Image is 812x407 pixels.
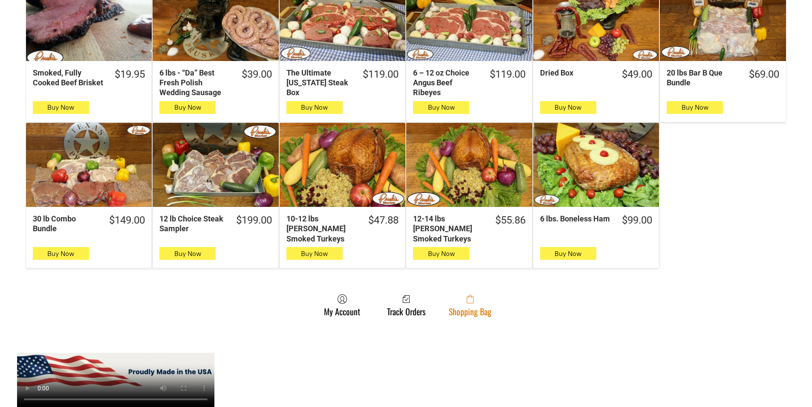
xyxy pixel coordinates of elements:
button: Buy Now [33,101,89,114]
a: 10-12 lbs Pruski&#39;s Smoked Turkeys [280,123,405,207]
button: Buy Now [413,101,469,114]
a: $119.006 – 12 oz Choice Angus Beef Ribeyes [406,68,532,98]
span: Buy Now [428,250,455,258]
div: $99.00 [622,214,652,227]
button: Buy Now [667,101,723,114]
span: Buy Now [301,103,328,111]
div: 10-12 lbs [PERSON_NAME] Smoked Turkeys [286,214,357,244]
a: $69.0020 lbs Bar B Que Bundle [660,68,786,88]
div: $55.86 [495,214,526,227]
div: $69.00 [749,68,779,81]
span: Buy Now [555,250,581,258]
div: The Ultimate [US_STATE] Steak Box [286,68,352,98]
span: Buy Now [47,103,74,111]
span: Buy Now [555,103,581,111]
div: $19.95 [115,68,145,81]
span: Buy Now [428,103,455,111]
button: Buy Now [286,247,343,260]
div: Dried Box [540,68,611,78]
div: $199.00 [236,214,272,227]
a: Shopping Bag [445,294,496,317]
span: Buy Now [174,103,201,111]
button: Buy Now [286,101,343,114]
a: $39.006 lbs - “Da” Best Fresh Polish Wedding Sausage [153,68,278,98]
a: $119.00The Ultimate [US_STATE] Steak Box [280,68,405,98]
div: Smoked, Fully Cooked Beef Brisket [33,68,104,88]
button: Buy Now [159,101,216,114]
div: 6 – 12 oz Choice Angus Beef Ribeyes [413,68,478,98]
a: 30 lb Combo Bundle [26,123,152,207]
div: 12-14 lbs [PERSON_NAME] Smoked Turkeys [413,214,484,244]
span: Buy Now [174,250,201,258]
button: Buy Now [540,247,596,260]
div: $39.00 [242,68,272,81]
a: 12 lb Choice Steak Sampler [153,123,278,207]
a: $99.006 lbs. Boneless Ham [533,214,659,227]
div: 6 lbs. Boneless Ham [540,214,611,224]
a: 6 lbs. Boneless Ham [533,123,659,207]
a: $55.8612-14 lbs [PERSON_NAME] Smoked Turkeys [406,214,532,244]
button: Buy Now [413,247,469,260]
div: $47.88 [368,214,399,227]
div: 20 lbs Bar B Que Bundle [667,68,737,88]
a: 12-14 lbs Pruski&#39;s Smoked Turkeys [406,123,532,207]
div: 12 lb Choice Steak Sampler [159,214,225,234]
div: $149.00 [109,214,145,227]
a: Track Orders [383,294,430,317]
a: $199.0012 lb Choice Steak Sampler [153,214,278,234]
div: 6 lbs - “Da” Best Fresh Polish Wedding Sausage [159,68,230,98]
button: Buy Now [159,247,216,260]
button: Buy Now [33,247,89,260]
span: Buy Now [682,103,708,111]
a: My Account [320,294,364,317]
a: $49.00Dried Box [533,68,659,81]
div: $49.00 [622,68,652,81]
span: Buy Now [47,250,74,258]
button: Buy Now [540,101,596,114]
a: $47.8810-12 lbs [PERSON_NAME] Smoked Turkeys [280,214,405,244]
a: $19.95Smoked, Fully Cooked Beef Brisket [26,68,152,88]
a: $149.0030 lb Combo Bundle [26,214,152,234]
span: Buy Now [301,250,328,258]
div: $119.00 [363,68,399,81]
div: 30 lb Combo Bundle [33,214,98,234]
div: $119.00 [490,68,526,81]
